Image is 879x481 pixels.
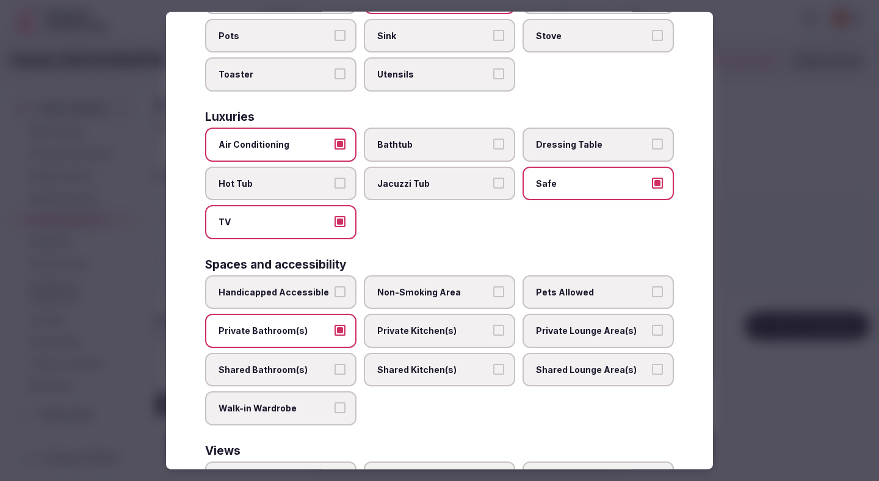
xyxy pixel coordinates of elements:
[219,216,331,228] span: TV
[536,364,648,376] span: Shared Lounge Area(s)
[377,325,490,337] span: Private Kitchen(s)
[335,177,345,188] button: Hot Tub
[377,68,490,81] span: Utensils
[493,139,504,150] button: Bathtub
[219,364,331,376] span: Shared Bathroom(s)
[335,68,345,79] button: Toaster
[335,402,345,413] button: Walk-in Wardrobe
[536,139,648,151] span: Dressing Table
[652,325,663,336] button: Private Lounge Area(s)
[652,29,663,40] button: Stove
[377,364,490,376] span: Shared Kitchen(s)
[219,325,331,337] span: Private Bathroom(s)
[377,286,490,298] span: Non-Smoking Area
[205,258,346,270] h3: Spaces and accessibility
[205,445,241,457] h3: Views
[335,286,345,297] button: Handicapped Accessible
[536,29,648,42] span: Stove
[652,139,663,150] button: Dressing Table
[493,177,504,188] button: Jacuzzi Tub
[536,286,648,298] span: Pets Allowed
[219,139,331,151] span: Air Conditioning
[652,364,663,375] button: Shared Lounge Area(s)
[493,286,504,297] button: Non-Smoking Area
[335,364,345,375] button: Shared Bathroom(s)
[219,402,331,414] span: Walk-in Wardrobe
[219,177,331,189] span: Hot Tub
[377,29,490,42] span: Sink
[377,177,490,189] span: Jacuzzi Tub
[652,286,663,297] button: Pets Allowed
[493,29,504,40] button: Sink
[536,177,648,189] span: Safe
[493,325,504,336] button: Private Kitchen(s)
[219,286,331,298] span: Handicapped Accessible
[377,139,490,151] span: Bathtub
[493,364,504,375] button: Shared Kitchen(s)
[335,216,345,227] button: TV
[335,139,345,150] button: Air Conditioning
[536,325,648,337] span: Private Lounge Area(s)
[205,111,255,123] h3: Luxuries
[219,68,331,81] span: Toaster
[219,29,331,42] span: Pots
[493,68,504,79] button: Utensils
[335,29,345,40] button: Pots
[652,177,663,188] button: Safe
[335,325,345,336] button: Private Bathroom(s)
